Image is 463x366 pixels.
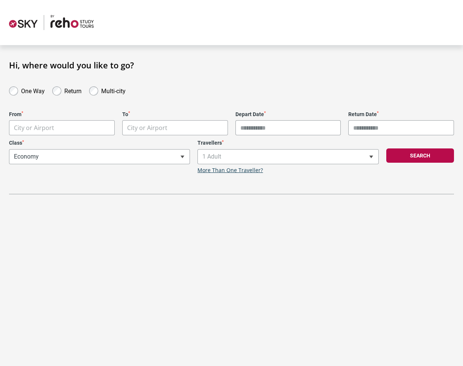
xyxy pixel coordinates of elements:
[9,149,190,164] span: Economy
[386,148,454,163] button: Search
[348,111,454,118] label: Return Date
[9,120,115,135] span: City or Airport
[197,149,378,164] span: 1 Adult
[235,111,341,118] label: Depart Date
[101,86,126,95] label: Multi-city
[64,86,82,95] label: Return
[197,167,263,174] a: More Than One Traveller?
[9,121,114,135] span: City or Airport
[9,111,115,118] label: From
[197,140,378,146] label: Travellers
[127,124,167,132] span: City or Airport
[198,150,378,164] span: 1 Adult
[14,124,54,132] span: City or Airport
[122,111,228,118] label: To
[9,60,454,70] h1: Hi, where would you like to go?
[123,121,228,135] span: City or Airport
[21,86,45,95] label: One Way
[9,140,190,146] label: Class
[122,120,228,135] span: City or Airport
[9,150,190,164] span: Economy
